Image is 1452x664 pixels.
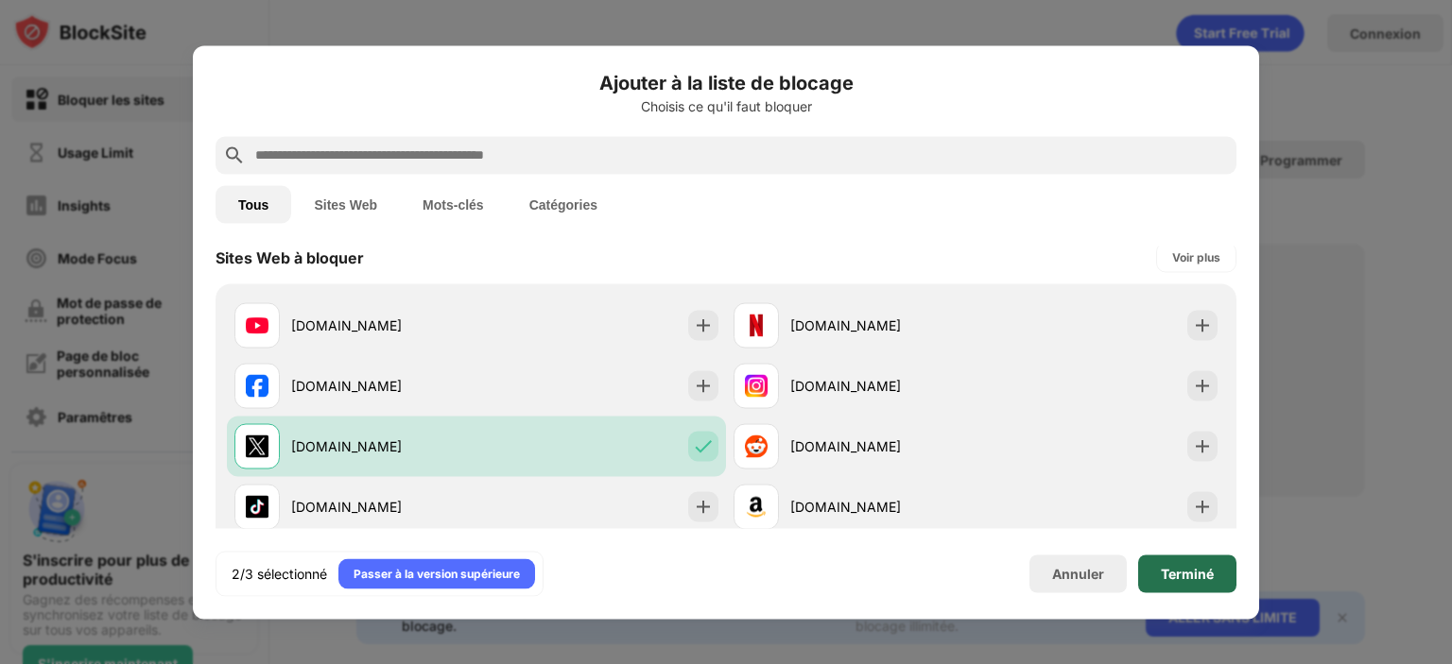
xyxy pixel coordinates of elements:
[790,376,976,396] div: [DOMAIN_NAME]
[232,564,327,583] div: 2/3 sélectionné
[216,98,1236,113] div: Choisis ce qu'il faut bloquer
[790,497,976,517] div: [DOMAIN_NAME]
[291,436,476,456] div: [DOMAIN_NAME]
[291,185,400,223] button: Sites Web
[1161,566,1214,581] div: Terminé
[745,434,768,457] img: favicons
[790,436,976,456] div: [DOMAIN_NAME]
[745,314,768,336] img: favicons
[745,374,768,397] img: favicons
[291,497,476,517] div: [DOMAIN_NAME]
[507,185,620,223] button: Catégories
[246,434,268,457] img: favicons
[216,68,1236,96] h6: Ajouter à la liste de blocage
[223,144,246,166] img: search.svg
[790,315,976,335] div: [DOMAIN_NAME]
[246,314,268,336] img: favicons
[246,495,268,518] img: favicons
[216,247,364,266] div: Sites Web à bloquer
[1172,247,1220,266] div: Voir plus
[246,374,268,397] img: favicons
[216,185,291,223] button: Tous
[291,315,476,335] div: [DOMAIN_NAME]
[745,495,768,518] img: favicons
[354,564,520,583] div: Passer à la version supérieure
[291,376,476,396] div: [DOMAIN_NAME]
[400,185,507,223] button: Mots-clés
[1052,566,1104,582] div: Annuler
